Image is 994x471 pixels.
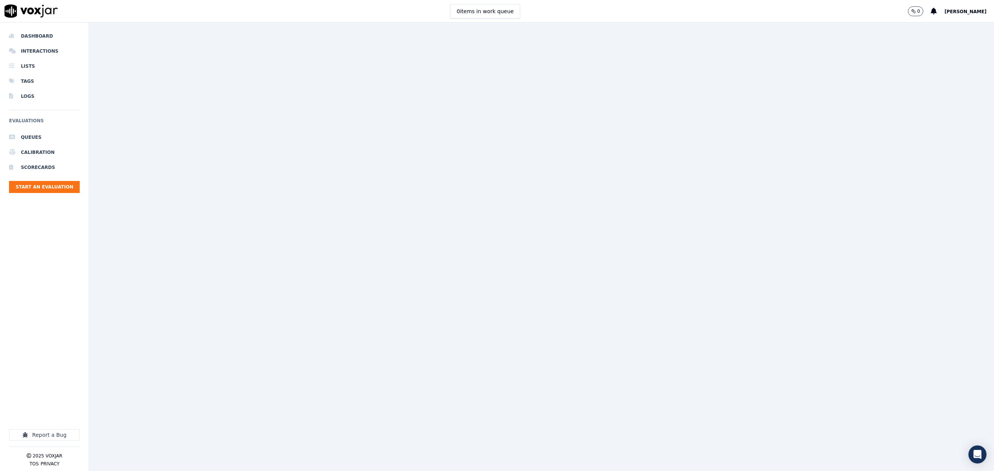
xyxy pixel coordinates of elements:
[908,6,931,16] button: 0
[41,461,59,467] button: Privacy
[9,29,80,44] a: Dashboard
[9,181,80,193] button: Start an Evaluation
[5,5,58,18] img: voxjar logo
[9,59,80,74] a: Lists
[917,8,920,14] p: 0
[9,116,80,130] h6: Evaluations
[9,160,80,175] a: Scorecards
[9,145,80,160] a: Calibration
[9,89,80,104] a: Logs
[29,461,38,467] button: TOS
[944,9,986,14] span: [PERSON_NAME]
[9,74,80,89] a: Tags
[9,130,80,145] a: Queues
[908,6,924,16] button: 0
[450,4,520,18] button: 0items in work queue
[944,7,994,16] button: [PERSON_NAME]
[33,453,62,459] p: 2025 Voxjar
[9,44,80,59] a: Interactions
[9,429,80,441] button: Report a Bug
[968,445,986,463] div: Open Intercom Messenger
